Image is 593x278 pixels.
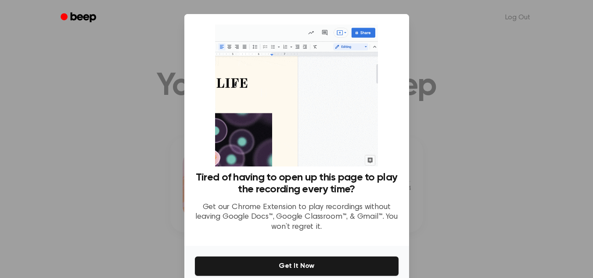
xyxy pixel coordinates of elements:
button: Get It Now [195,256,399,276]
a: Beep [54,9,104,26]
img: Beep extension in action [215,25,378,166]
p: Get our Chrome Extension to play recordings without leaving Google Docs™, Google Classroom™, & Gm... [195,202,399,232]
h3: Tired of having to open up this page to play the recording every time? [195,172,399,195]
a: Log Out [496,7,539,28]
